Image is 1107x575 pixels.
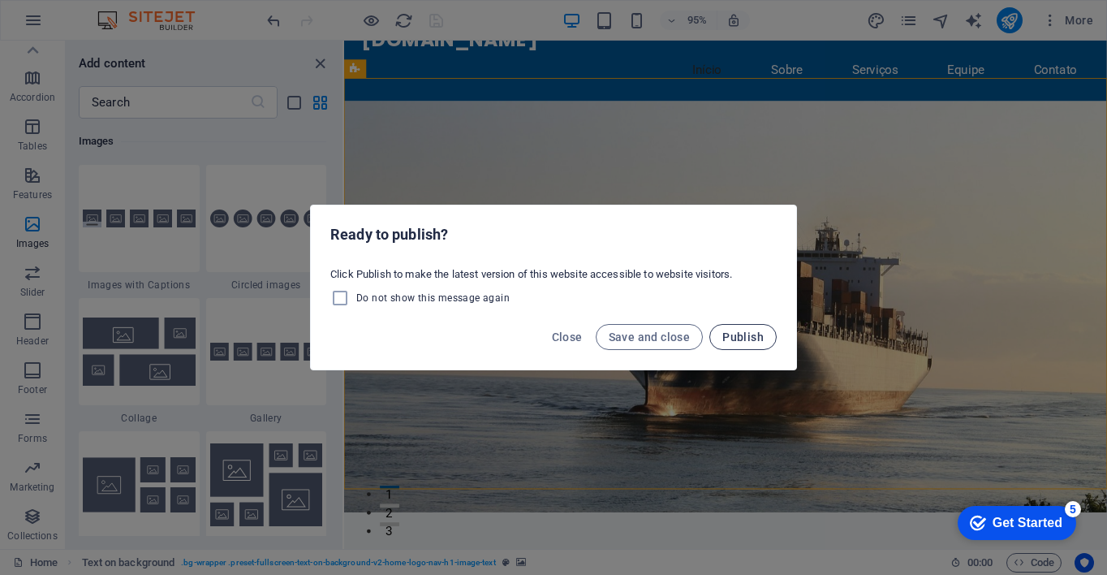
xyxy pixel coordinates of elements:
[552,331,583,344] span: Close
[37,487,58,491] button: 2
[311,261,796,314] div: Click Publish to make the latest version of this website accessible to website visitors.
[48,18,118,32] div: Get Started
[356,292,510,305] span: Do not show this message again
[596,324,704,350] button: Save and close
[330,225,777,244] h2: Ready to publish?
[722,331,764,344] span: Publish
[13,8,131,42] div: Get Started 5 items remaining, 0% complete
[120,3,136,19] div: 5
[609,331,691,344] span: Save and close
[37,468,58,472] button: 1
[37,507,58,511] button: 3
[709,324,777,350] button: Publish
[545,324,589,350] button: Close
